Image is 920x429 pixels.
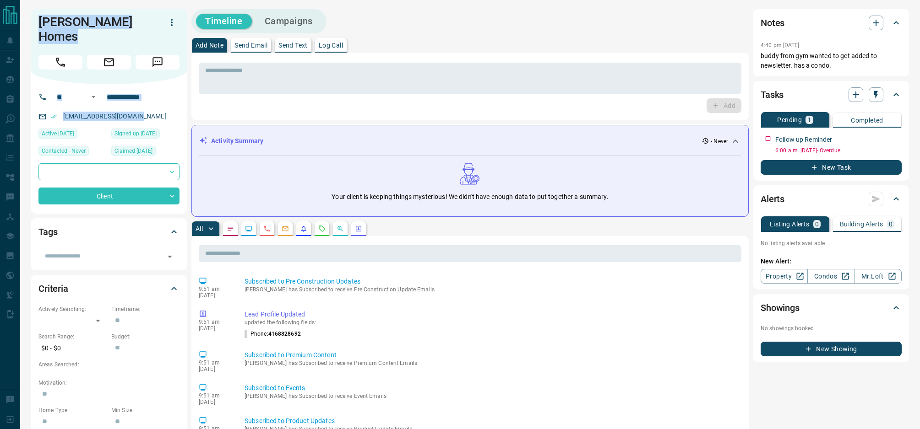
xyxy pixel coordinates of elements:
[199,292,231,299] p: [DATE]
[199,133,741,150] div: Activity Summary- Never
[88,91,99,102] button: Open
[114,129,157,138] span: Signed up [DATE]
[245,350,738,360] p: Subscribed to Premium Content
[199,366,231,372] p: [DATE]
[761,297,902,319] div: Showings
[196,14,252,29] button: Timeline
[761,269,808,284] a: Property
[851,117,883,123] p: Completed
[245,360,738,366] p: [PERSON_NAME] has Subscribed to receive Premium Content Emails
[807,269,855,284] a: Condos
[199,286,231,292] p: 9:51 am
[761,12,902,34] div: Notes
[87,55,131,70] span: Email
[889,221,893,227] p: 0
[815,221,819,227] p: 0
[38,360,180,369] p: Areas Searched:
[196,42,223,48] p: Add Note
[38,305,107,313] p: Actively Searching:
[761,342,902,356] button: New Showing
[775,146,902,155] p: 6:00 a.m. [DATE] - Overdue
[761,16,784,30] h2: Notes
[136,55,180,70] span: Message
[761,300,800,315] h2: Showings
[111,146,180,159] div: Fri May 16 2025
[761,42,800,48] p: 4:40 pm [DATE]
[199,325,231,332] p: [DATE]
[199,319,231,325] p: 9:51 am
[775,135,832,145] p: Follow up Reminder
[245,383,738,393] p: Subscribed to Events
[38,221,180,243] div: Tags
[777,117,802,123] p: Pending
[245,225,252,232] svg: Lead Browsing Activity
[770,221,810,227] p: Listing Alerts
[227,225,234,232] svg: Notes
[38,55,82,70] span: Call
[38,379,180,387] p: Motivation:
[234,42,267,48] p: Send Email
[111,406,180,414] p: Min Size:
[38,188,180,204] div: Client
[332,192,608,202] p: Your client is keeping things mysterious! We didn't have enough data to put together a summary.
[282,225,289,232] svg: Emails
[337,225,344,232] svg: Opportunities
[807,117,811,123] p: 1
[245,416,738,426] p: Subscribed to Product Updates
[245,319,738,326] p: updated the following fields:
[761,324,902,332] p: No showings booked
[761,192,784,206] h2: Alerts
[38,129,107,141] div: Fri May 16 2025
[199,399,231,405] p: [DATE]
[761,84,902,106] div: Tasks
[245,286,738,293] p: [PERSON_NAME] has Subscribed to receive Pre Construction Update Emails
[38,332,107,341] p: Search Range:
[761,239,902,247] p: No listing alerts available
[318,225,326,232] svg: Requests
[163,250,176,263] button: Open
[761,87,784,102] h2: Tasks
[111,332,180,341] p: Budget:
[245,277,738,286] p: Subscribed to Pre Construction Updates
[38,406,107,414] p: Home Type:
[278,42,308,48] p: Send Text
[245,310,738,319] p: Lead Profile Updated
[199,392,231,399] p: 9:51 am
[38,341,107,356] p: $0 - $0
[199,359,231,366] p: 9:51 am
[245,330,301,338] p: Phone :
[196,225,203,232] p: All
[111,305,180,313] p: Timeframe:
[42,129,74,138] span: Active [DATE]
[38,278,180,300] div: Criteria
[319,42,343,48] p: Log Call
[38,225,57,239] h2: Tags
[50,113,57,120] svg: Email Verified
[761,160,902,175] button: New Task
[38,15,150,44] h1: [PERSON_NAME] Homes
[63,113,167,120] a: [EMAIL_ADDRESS][DOMAIN_NAME]
[256,14,322,29] button: Campaigns
[111,129,180,141] div: Fri May 16 2025
[38,281,68,296] h2: Criteria
[263,225,271,232] svg: Calls
[761,257,902,266] p: New Alert:
[711,137,728,145] p: - Never
[761,51,902,70] p: buddy from gym wanted to get added to newsletter. has a condo.
[840,221,883,227] p: Building Alerts
[245,393,738,399] p: [PERSON_NAME] has Subscribed to receive Event Emails
[761,188,902,210] div: Alerts
[855,269,902,284] a: Mr.Loft
[355,225,362,232] svg: Agent Actions
[268,331,301,337] span: 4168828692
[300,225,307,232] svg: Listing Alerts
[114,146,152,156] span: Claimed [DATE]
[211,136,263,146] p: Activity Summary
[42,146,86,156] span: Contacted - Never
